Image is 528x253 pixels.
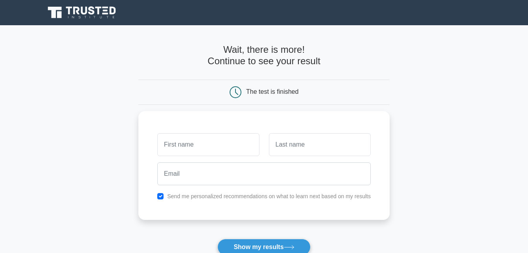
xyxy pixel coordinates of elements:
div: The test is finished [246,88,298,95]
input: Email [157,162,371,185]
h4: Wait, there is more! Continue to see your result [138,44,390,67]
input: Last name [269,133,371,156]
input: First name [157,133,259,156]
label: Send me personalized recommendations on what to learn next based on my results [167,193,371,199]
